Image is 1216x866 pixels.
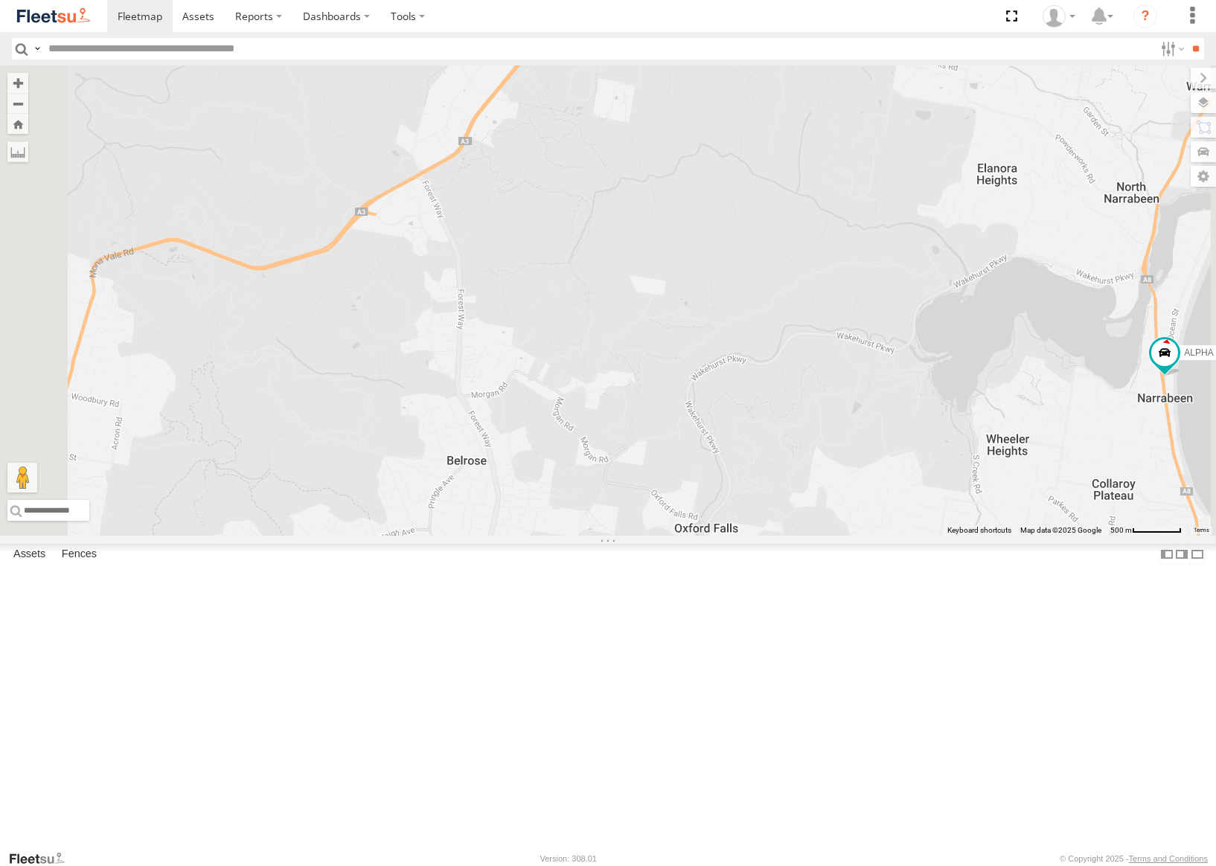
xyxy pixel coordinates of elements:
span: 500 m [1110,526,1132,534]
a: Terms and Conditions [1129,854,1208,863]
button: Zoom in [7,73,28,93]
i: ? [1133,4,1157,28]
span: Map data ©2025 Google [1020,526,1101,534]
div: © Copyright 2025 - [1060,854,1208,863]
label: Hide Summary Table [1190,544,1205,565]
span: ALPHA [1184,347,1213,358]
label: Search Filter Options [1155,38,1187,60]
label: Measure [7,141,28,162]
a: Terms (opens in new tab) [1194,527,1209,533]
button: Zoom Home [7,114,28,134]
button: Drag Pegman onto the map to open Street View [7,463,37,493]
div: myBins Admin [1037,5,1081,28]
div: Version: 308.01 [540,854,597,863]
label: Dock Summary Table to the Left [1159,544,1174,565]
label: Fences [54,544,104,565]
a: Visit our Website [8,851,77,866]
button: Map Scale: 500 m per 63 pixels [1106,525,1186,536]
label: Dock Summary Table to the Right [1174,544,1189,565]
label: Assets [6,544,53,565]
img: fleetsu-logo-horizontal.svg [15,6,92,26]
label: Map Settings [1191,166,1216,187]
button: Zoom out [7,93,28,114]
button: Keyboard shortcuts [947,525,1011,536]
label: Search Query [31,38,43,60]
